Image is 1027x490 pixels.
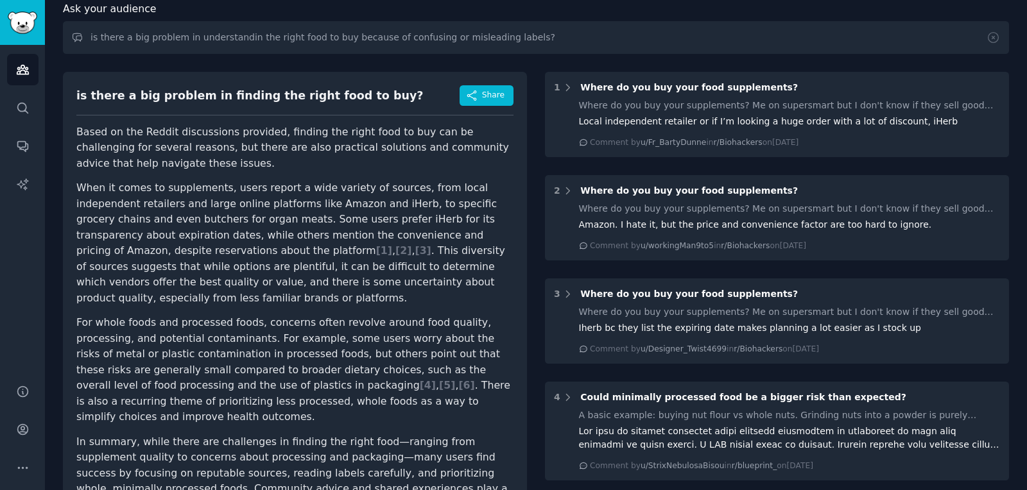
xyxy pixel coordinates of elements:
span: u/Designer_Twist4699 [641,344,727,353]
span: u/StrixNebulosaBisou [641,461,725,470]
div: Local independent retailer or if I’m looking a huge order with a lot of discount, iHerb [579,115,1001,128]
span: Where do you buy your food supplements? [580,185,798,196]
span: r/Biohackers [734,344,782,353]
span: [ 3 ] [415,244,431,257]
span: u/workingMan9to5 [641,241,714,250]
span: [ 2 ] [395,244,411,257]
div: 2 [554,184,560,198]
span: r/Biohackers [714,138,763,147]
div: Where do you buy your supplements? Me on supersmart but I don't know if they sell good products [579,305,1001,319]
div: Iherb bc they list the expiring date makes planning a lot easier as I stock up [579,321,1001,335]
span: r/blueprint_ [732,461,777,470]
div: Amazon. I hate it, but the price and convenience factor are too hard to ignore. [579,218,1001,232]
img: GummySearch logo [8,12,37,34]
span: [ 5 ] [439,379,455,391]
span: [ 4 ] [420,379,436,391]
p: When it comes to supplements, users report a wide variety of sources, from local independent reta... [76,180,513,306]
div: Comment by in on [DATE] [590,344,819,355]
p: For whole foods and processed foods, concerns often revolve around food quality, processing, and ... [76,315,513,425]
span: r/Biohackers [721,241,770,250]
input: Ask this audience a question... [63,21,1009,54]
div: Comment by in on [DATE] [590,460,813,472]
div: Comment by in on [DATE] [590,241,806,252]
div: 3 [554,287,560,301]
div: Comment by in on [DATE] [590,137,798,149]
span: Could minimally processed food be a bigger risk than expected? [580,392,906,402]
span: u/Fr_BartyDunne [641,138,706,147]
div: Where do you buy your supplements? Me on supersmart but I don't know if they sell good products [579,99,1001,112]
div: 4 [554,391,560,404]
span: [ 6 ] [458,379,474,391]
span: Share [482,90,505,101]
div: 1 [554,81,560,94]
span: Ask your audience [63,1,157,17]
div: Where do you buy your supplements? Me on supersmart but I don't know if they sell good products [579,202,1001,215]
div: Lor ipsu do sitamet consectet adipi elitsedd eiusmodtem in utlaboreet do magn aliq enimadmi ve qu... [579,425,1001,452]
span: Where do you buy your food supplements? [580,82,798,92]
span: [ 1 ] [376,244,392,257]
div: is there a big problem in finding the right food to buy? [76,88,423,104]
span: Where do you buy your food supplements? [580,289,798,299]
div: A basic example: buying nut flour vs whole nuts. Grinding nuts into a powder is purely mechanical... [579,409,1001,422]
button: Share [460,85,513,106]
p: Based on the Reddit discussions provided, finding the right food to buy can be challenging for se... [76,124,513,172]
